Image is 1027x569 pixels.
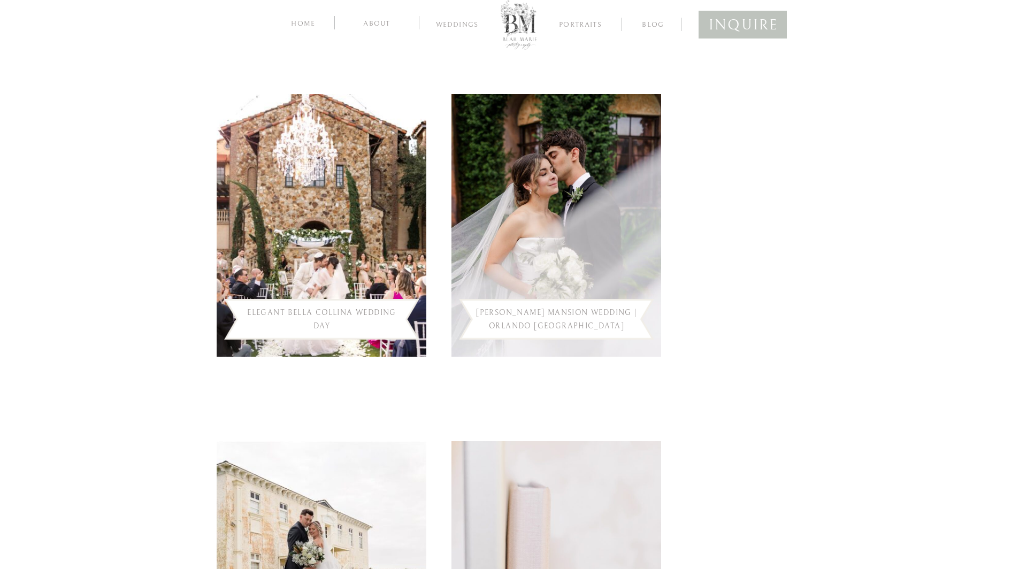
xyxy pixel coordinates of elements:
a: [PERSON_NAME] Mansion Wedding | Orlando [GEOGRAPHIC_DATA] Wedding Photographer [476,309,637,344]
img: Bride and Groom Ceremony Exit at Bella Collina Wedding [217,94,426,357]
a: Portraits [555,21,606,30]
a: blog [632,19,674,29]
a: inquire [709,12,777,33]
a: about [351,18,402,28]
a: Weddings [428,21,486,32]
a: home [289,18,318,28]
a: Elegant Bella Collina Wedding Day [247,309,396,330]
